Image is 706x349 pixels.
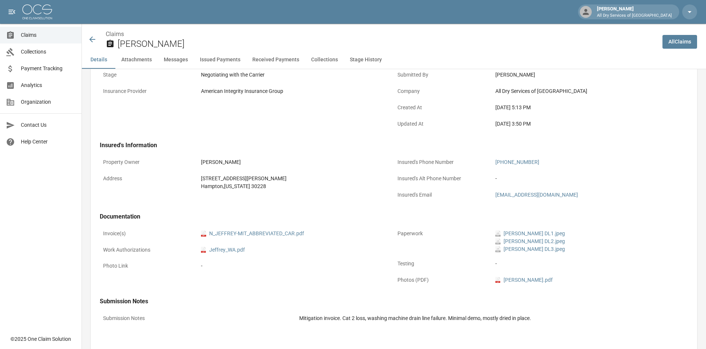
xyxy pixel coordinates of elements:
[495,175,685,182] div: -
[495,260,685,268] div: -
[495,237,565,245] a: jpeg[PERSON_NAME] DL2.jpeg
[100,243,198,257] p: Work Authorizations
[495,159,539,165] a: [PHONE_NUMBER]
[495,192,578,198] a: [EMAIL_ADDRESS][DOMAIN_NAME]
[21,81,76,89] span: Analytics
[21,48,76,56] span: Collections
[394,117,492,131] p: Updated At
[106,30,657,39] nav: breadcrumb
[21,138,76,146] span: Help Center
[100,171,198,186] p: Address
[201,246,245,254] a: pdfJeffrey_WA.pdf
[100,298,688,305] h4: Submission Notes
[100,68,198,82] p: Stage
[158,51,194,69] button: Messages
[201,230,304,237] a: pdfN_JEFFREY-MIT_ABBREVIATED_CAR.pdf
[21,65,76,72] span: Payment Tracking
[394,68,492,82] p: Submitted By
[100,84,198,98] p: Insurance Provider
[394,171,492,186] p: Insured's Alt Phone Number
[106,30,124,38] a: Claims
[100,213,688,220] h4: Documentation
[10,335,71,343] div: © 2025 One Claim Solution
[21,31,76,39] span: Claims
[495,245,565,253] a: jpeg[PERSON_NAME] DL3.jpeg
[394,273,492,287] p: Photos (PDF)
[495,120,685,128] div: [DATE] 3:50 PM
[201,262,390,270] div: -
[394,256,492,271] p: Testing
[495,71,685,79] div: [PERSON_NAME]
[495,230,565,237] a: jpeg[PERSON_NAME] DL1.jpeg
[201,87,390,95] div: American Integrity Insurance Group
[394,226,492,241] p: Paperwork
[21,121,76,129] span: Contact Us
[201,158,390,166] div: [PERSON_NAME]
[662,35,697,49] a: AllClaims
[118,39,657,49] h2: [PERSON_NAME]
[100,226,198,241] p: Invoice(s)
[194,51,246,69] button: Issued Payments
[22,4,52,19] img: ocs-logo-white-transparent.png
[597,13,672,19] p: All Dry Services of [GEOGRAPHIC_DATA]
[82,51,706,69] div: anchor tabs
[495,87,685,95] div: All Dry Services of [GEOGRAPHIC_DATA]
[4,4,19,19] button: open drawer
[246,51,305,69] button: Received Payments
[344,51,388,69] button: Stage History
[394,100,492,115] p: Created At
[495,104,685,112] div: [DATE] 5:13 PM
[394,155,492,169] p: Insured's Phone Number
[82,51,115,69] button: Details
[201,175,390,182] div: [STREET_ADDRESS][PERSON_NAME]
[394,84,492,98] p: Company
[305,51,344,69] button: Collections
[201,71,390,79] div: Negotiating with the Carrier
[100,142,688,149] h4: Insured's Information
[100,259,198,273] p: Photo Link
[594,5,675,19] div: [PERSON_NAME]
[495,276,553,284] a: pdf[PERSON_NAME].pdf
[21,98,76,106] span: Organization
[201,182,390,190] div: Hampton , [US_STATE] 30228
[100,155,198,169] p: Property Owner
[115,51,158,69] button: Attachments
[394,188,492,202] p: Insured's Email
[100,311,296,326] p: Submission Notes
[299,314,685,322] div: Mitigation invoice. Cat 2 loss, washing machine drain line failure. Minimal demo, mostly dried in...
